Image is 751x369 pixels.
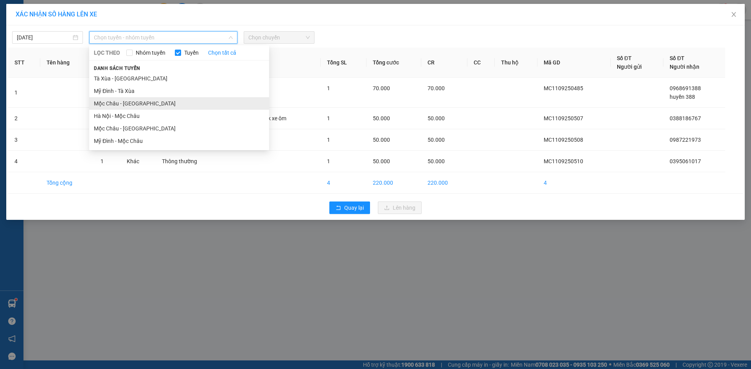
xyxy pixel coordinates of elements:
span: 1 [327,137,330,143]
td: 220.000 [367,172,421,194]
span: huyền 388 [670,94,695,100]
input: 11/09/2025 [17,33,71,42]
td: 220.000 [421,172,467,194]
span: 50.000 [428,115,445,121]
span: MC1109250507 [544,115,583,121]
span: 70.000 [373,85,390,91]
td: 2 [8,108,40,129]
span: Danh sách tuyến [89,65,145,72]
span: Số ĐT [617,55,632,61]
span: Nhóm tuyến [133,48,169,57]
th: Tên hàng [40,48,94,78]
span: 50.000 [373,115,390,121]
span: HAIVAN [24,4,51,12]
span: 50.000 [428,137,445,143]
span: 0388186767 [670,115,701,121]
span: XUANTRANG [14,14,60,22]
td: 1 [8,78,40,108]
th: STT [8,48,40,78]
span: 0987221973 [670,137,701,143]
td: 4 [537,172,611,194]
span: 1 [327,158,330,164]
td: Thông thường [156,151,223,172]
span: Tuyến [181,48,202,57]
span: Quay lại [344,203,364,212]
span: Người gửi: [3,45,24,50]
span: Người nhận [670,64,699,70]
li: Hà Nội - Mộc Châu [89,110,269,122]
span: 50.000 [373,137,390,143]
th: Ghi chú [223,48,321,78]
span: 50.000 [373,158,390,164]
span: rollback [336,205,341,211]
span: down [228,35,233,40]
span: XÁC NHẬN SỐ HÀNG LÊN XE [16,11,97,18]
span: 0395061017 [670,158,701,164]
span: 1 [327,85,330,91]
td: 4 [321,172,367,194]
span: Người gửi [617,64,642,70]
span: Chọn chuyến [248,32,310,43]
span: 0395061017 [3,55,58,66]
em: Logistics [25,24,50,31]
span: Chọn tuyến - nhóm tuyến [94,32,233,43]
li: Mỹ Đình - Tà Xùa [89,85,269,97]
a: Chọn tất cả [208,48,236,57]
th: Tổng SL [321,48,367,78]
td: Khác [120,151,156,172]
th: Mã GD [537,48,611,78]
td: 3 [8,129,40,151]
span: 1 [327,115,330,121]
span: Người nhận: [3,50,27,55]
span: VP [PERSON_NAME] [74,8,114,20]
span: LỌC THEO [94,48,120,57]
span: 0968691388 [670,85,701,91]
li: Mỹ Đình - Mộc Châu [89,135,269,147]
td: Tổng cộng [40,172,94,194]
li: Mộc Châu - [GEOGRAPHIC_DATA] [89,97,269,110]
span: MC1109250510 [544,158,583,164]
td: 4 [8,151,40,172]
span: close [731,11,737,18]
button: uploadLên hàng [378,201,422,214]
span: MC1109250508 [544,137,583,143]
span: Số ĐT [670,55,685,61]
span: MC1109250485 [544,85,583,91]
th: CC [467,48,495,78]
th: CR [421,48,467,78]
span: 0981 559 551 [75,21,114,28]
th: Thu hộ [495,48,537,78]
span: 1 [101,158,104,164]
span: 50.000 [428,158,445,164]
button: rollbackQuay lại [329,201,370,214]
span: 70.000 [428,85,445,91]
li: Tà Xùa - [GEOGRAPHIC_DATA] [89,72,269,85]
button: Close [723,4,745,26]
li: Mộc Châu - [GEOGRAPHIC_DATA] [89,122,269,135]
th: Tổng cước [367,48,421,78]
